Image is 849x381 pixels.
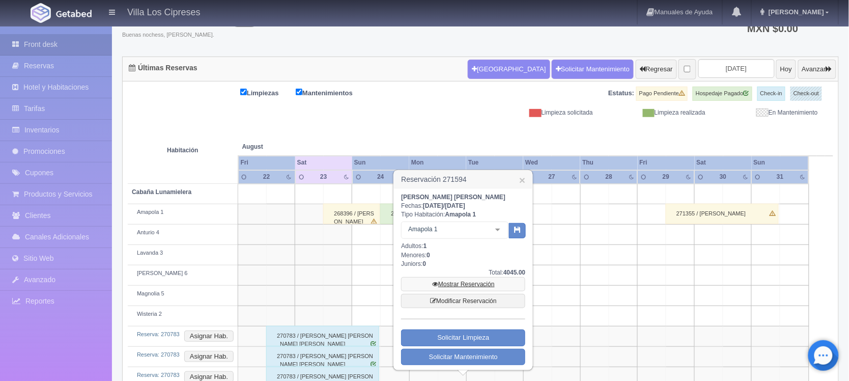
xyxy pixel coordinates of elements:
label: Limpiezas [240,87,294,98]
span: [PERSON_NAME] [766,8,824,16]
a: Solicitar Limpieza [401,330,525,346]
b: [PERSON_NAME] [PERSON_NAME] [401,194,505,201]
a: Solicitar Mantenimiento [552,60,634,79]
img: Getabed [31,3,51,23]
label: Hospedaje Pagado [693,87,752,101]
label: Estatus: [608,89,634,98]
b: 0 [423,260,427,267]
div: Wisteria 2 [132,310,234,318]
div: 30 [715,173,732,181]
a: Reserva: 270783 [137,372,180,378]
th: Mon [409,156,466,170]
div: Fechas: Tipo Habitación: Adultos: Menores: Juniors: [401,193,525,365]
input: Mantenimientos [296,89,302,95]
a: Modificar Reservación [401,294,525,308]
span: [DATE] [423,202,443,209]
th: Sat [695,156,752,170]
div: Lavanda 3 [132,249,234,257]
div: 271355 / [PERSON_NAME] [666,204,779,224]
img: Getabed [56,10,92,17]
th: Fri [238,156,295,170]
th: Wed [523,156,580,170]
th: Fri [638,156,695,170]
div: 29 [658,173,675,181]
button: Asignar Hab. [184,331,234,342]
b: Cabaña Lunamielera [132,188,191,196]
div: 270783 / [PERSON_NAME] [PERSON_NAME] [PERSON_NAME] [266,346,379,367]
b: / [423,202,465,209]
div: 268396 / [PERSON_NAME] [323,204,380,224]
b: Amapola 1 [445,211,476,218]
h4: Villa Los Cipreses [127,5,201,18]
div: 31 [772,173,789,181]
div: 23 [315,173,332,181]
h3: MXN $0.00 [747,23,830,34]
div: 271594 / [PERSON_NAME] [380,204,493,224]
div: 22 [258,173,275,181]
h3: Reservación 271594 [394,171,532,188]
div: Limpieza solicitada [488,108,601,117]
th: Sun [752,156,809,170]
strong: Habitación [167,147,198,154]
div: 28 [600,173,617,181]
label: Mantenimientos [296,87,368,98]
div: 27 [543,173,560,181]
th: Sun [352,156,409,170]
div: Magnolia 5 [132,290,234,298]
label: Pago Pendiente [636,87,688,101]
b: 4045.00 [503,269,525,276]
div: En Mantenimiento [713,108,826,117]
a: Reserva: 270783 [137,331,180,337]
div: Amapola 1 [132,208,234,216]
div: Limpieza realizada [601,108,713,117]
button: [GEOGRAPHIC_DATA] [468,60,550,79]
button: Avanzar [798,60,836,79]
th: Sat [295,156,352,170]
span: August [242,143,348,151]
a: Reserva: 270783 [137,351,180,358]
span: [DATE] [445,202,465,209]
button: Hoy [776,60,796,79]
a: × [519,175,525,185]
h4: Últimas Reservas [129,64,197,72]
b: 1 [423,242,427,250]
th: Tue [466,156,523,170]
input: Limpiezas [240,89,247,95]
label: Check-out [790,87,822,101]
div: 270783 / [PERSON_NAME] [PERSON_NAME] [PERSON_NAME] [266,326,379,346]
a: Mostrar Reservación [401,277,525,291]
div: [PERSON_NAME] 6 [132,269,234,278]
div: Anturio 4 [132,229,234,237]
b: 0 [427,252,431,259]
label: Check-in [757,87,785,101]
button: Regresar [636,60,677,79]
span: Buenas nochess, [PERSON_NAME]. [122,31,258,39]
div: 24 [372,173,389,181]
a: Solicitar Mantenimiento [401,349,525,366]
div: Total: [401,268,525,277]
th: Thu [580,156,637,170]
button: Asignar Hab. [184,351,234,362]
span: Amapola 1 [406,224,488,234]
